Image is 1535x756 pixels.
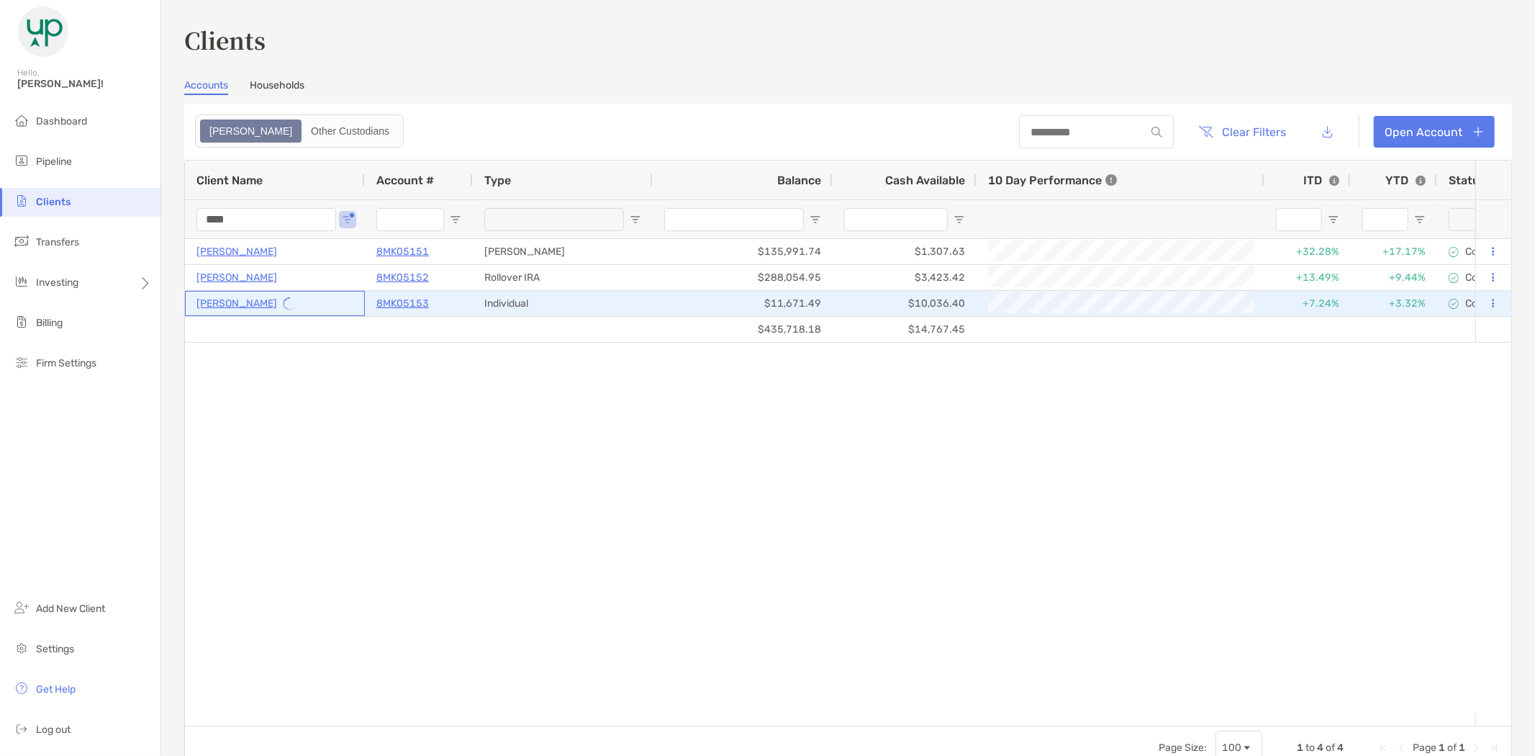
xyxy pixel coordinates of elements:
[653,317,833,342] div: $435,718.18
[1449,174,1486,187] span: Status
[36,196,71,208] span: Clients
[1351,265,1437,290] div: +9.44%
[473,291,653,316] div: Individual
[653,239,833,264] div: $135,991.74
[36,724,71,736] span: Log out
[13,354,30,371] img: firm-settings icon
[13,720,30,737] img: logout icon
[13,192,30,210] img: clients icon
[653,291,833,316] div: $11,671.49
[36,643,74,655] span: Settings
[376,208,444,231] input: Account # Filter Input
[1328,214,1339,225] button: Open Filter Menu
[196,269,277,287] a: [PERSON_NAME]
[1449,299,1459,309] img: complete icon
[844,208,948,231] input: Cash Available Filter Input
[13,112,30,129] img: dashboard icon
[653,265,833,290] div: $288,054.95
[36,603,105,615] span: Add New Client
[630,214,641,225] button: Open Filter Menu
[1439,742,1445,754] span: 1
[1414,214,1426,225] button: Open Filter Menu
[1188,116,1298,148] button: Clear Filters
[196,294,277,312] p: [PERSON_NAME]
[196,243,277,261] a: [PERSON_NAME]
[36,236,79,248] span: Transfers
[1351,291,1437,316] div: +3.32%
[1465,297,1515,310] p: Completed
[202,121,300,141] div: Zoe
[1488,742,1500,754] div: Last Page
[1465,271,1515,284] p: Completed
[13,639,30,657] img: settings icon
[1305,742,1315,754] span: to
[1264,265,1351,290] div: +13.49%
[1465,246,1515,258] p: Completed
[342,214,353,225] button: Open Filter Menu
[196,174,263,187] span: Client Name
[954,214,965,225] button: Open Filter Menu
[1326,742,1335,754] span: of
[1413,742,1436,754] span: Page
[250,79,304,95] a: Households
[1362,208,1408,231] input: YTD Filter Input
[1374,116,1495,148] a: Open Account
[13,273,30,290] img: investing icon
[13,152,30,169] img: pipeline icon
[376,269,429,287] a: 8MK05152
[36,357,96,369] span: Firm Settings
[17,6,69,58] img: Zoe Logo
[1159,742,1207,754] div: Page Size:
[1459,742,1465,754] span: 1
[473,239,653,264] div: [PERSON_NAME]
[13,680,30,697] img: get-help icon
[13,313,30,330] img: billing icon
[664,208,804,231] input: Balance Filter Input
[1317,742,1323,754] span: 4
[833,317,977,342] div: $14,767.45
[36,317,63,329] span: Billing
[1264,291,1351,316] div: +7.24%
[1303,174,1339,187] div: ITD
[473,265,653,290] div: Rollover IRA
[1264,239,1351,264] div: +32.28%
[196,208,336,231] input: Client Name Filter Input
[1276,208,1322,231] input: ITD Filter Input
[484,174,511,187] span: Type
[1449,273,1459,283] img: complete icon
[1471,742,1482,754] div: Next Page
[810,214,821,225] button: Open Filter Menu
[1222,742,1241,754] div: 100
[833,291,977,316] div: $10,036.40
[1449,247,1459,257] img: complete icon
[195,114,404,148] div: segmented control
[1337,742,1344,754] span: 4
[184,23,1512,56] h3: Clients
[1378,742,1390,754] div: First Page
[376,243,429,261] a: 8MK05151
[36,683,76,696] span: Get Help
[1351,239,1437,264] div: +17.17%
[885,174,965,187] span: Cash Available
[184,79,228,95] a: Accounts
[1385,174,1426,187] div: YTD
[1395,742,1407,754] div: Previous Page
[376,294,429,312] a: 8MK05153
[36,156,72,168] span: Pipeline
[376,174,434,187] span: Account #
[1151,127,1162,138] img: input icon
[36,276,78,289] span: Investing
[1447,742,1457,754] span: of
[13,599,30,616] img: add_new_client icon
[777,174,821,187] span: Balance
[833,265,977,290] div: $3,423.42
[988,161,1117,199] div: 10 Day Performance
[13,233,30,250] img: transfers icon
[303,121,397,141] div: Other Custodians
[833,239,977,264] div: $1,307.63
